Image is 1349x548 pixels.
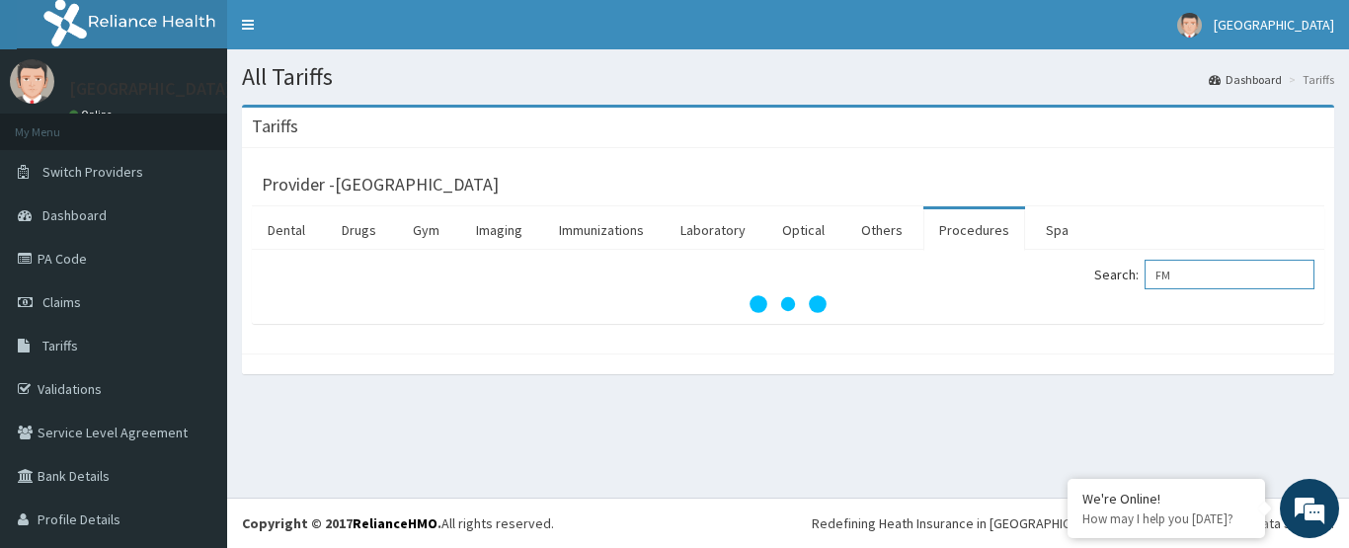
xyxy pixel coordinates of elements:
img: User Image [1177,13,1202,38]
div: Chat with us now [103,111,332,136]
a: Dental [252,209,321,251]
span: Dashboard [42,206,107,224]
span: [GEOGRAPHIC_DATA] [1214,16,1334,34]
img: User Image [10,59,54,104]
div: Redefining Heath Insurance in [GEOGRAPHIC_DATA] using Telemedicine and Data Science! [812,513,1334,533]
div: We're Online! [1082,490,1250,508]
label: Search: [1094,260,1314,289]
a: RelianceHMO [353,514,437,532]
li: Tariffs [1284,71,1334,88]
a: Procedures [923,209,1025,251]
a: Laboratory [665,209,761,251]
span: Tariffs [42,337,78,354]
h1: All Tariffs [242,64,1334,90]
a: Immunizations [543,209,660,251]
h3: Provider - [GEOGRAPHIC_DATA] [262,176,499,194]
a: Drugs [326,209,392,251]
strong: Copyright © 2017 . [242,514,441,532]
span: Claims [42,293,81,311]
div: Minimize live chat window [324,10,371,57]
a: Optical [766,209,840,251]
svg: audio-loading [749,265,828,344]
a: Others [845,209,918,251]
p: How may I help you today? [1082,510,1250,527]
a: Spa [1030,209,1084,251]
img: d_794563401_company_1708531726252_794563401 [37,99,80,148]
a: Dashboard [1209,71,1282,88]
span: We're online! [115,154,273,353]
a: Imaging [460,209,538,251]
footer: All rights reserved. [227,498,1349,548]
textarea: Type your message and hit 'Enter' [10,351,376,420]
input: Search: [1145,260,1314,289]
h3: Tariffs [252,117,298,135]
p: [GEOGRAPHIC_DATA] [69,80,232,98]
span: Switch Providers [42,163,143,181]
a: Online [69,108,117,121]
a: Gym [397,209,455,251]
